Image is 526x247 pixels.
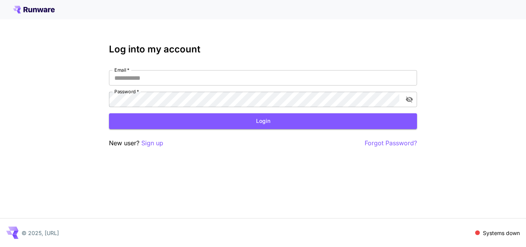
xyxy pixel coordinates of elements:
h3: Log into my account [109,44,417,55]
button: Login [109,113,417,129]
p: New user? [109,138,163,148]
button: Forgot Password? [365,138,417,148]
p: © 2025, [URL] [22,229,59,237]
label: Password [114,88,139,95]
button: Sign up [141,138,163,148]
label: Email [114,67,129,73]
button: toggle password visibility [402,92,416,106]
p: Systems down [483,229,520,237]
